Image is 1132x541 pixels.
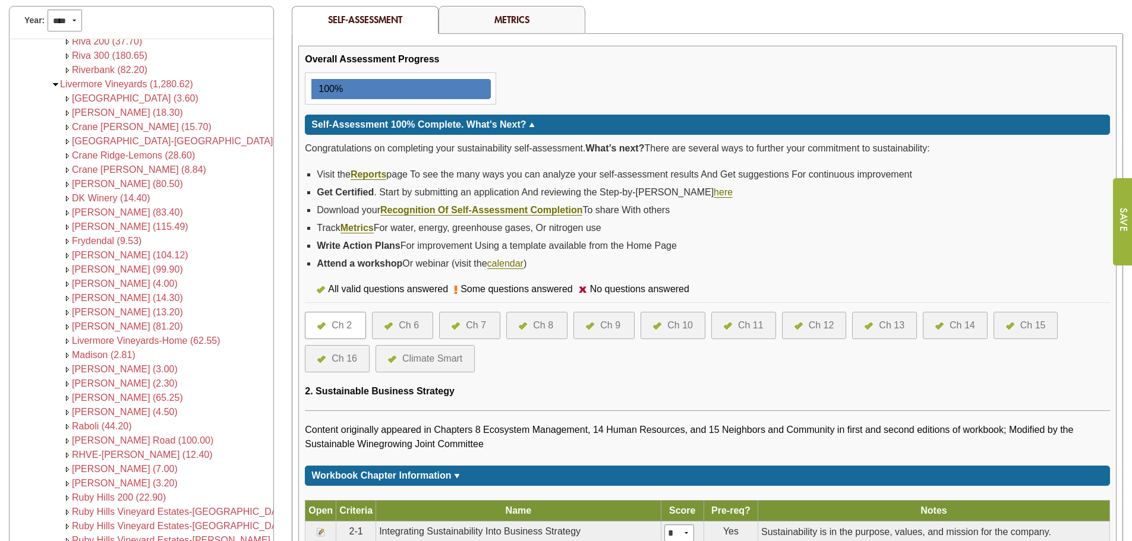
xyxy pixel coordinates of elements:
[305,141,1110,156] p: Congratulations on completing your sustainability self-assessment. There are several ways to furt...
[794,318,834,333] a: Ch 12
[72,435,213,445] a: [PERSON_NAME] Road (100.00)
[72,50,147,61] a: Riva 300 (180.65)
[72,421,132,431] a: Raboli (44.20)
[340,223,374,233] a: Metrics
[376,501,661,521] th: Name
[72,36,142,46] span: Riva 200 (37.70)
[1006,318,1046,333] a: Ch 15
[317,166,1110,184] li: Visit the page To see the many ways you can analyze your self-assessment results And Get suggesti...
[950,318,975,333] div: Ch 14
[388,356,396,363] img: icon-all-questions-answered.png
[72,236,141,246] a: Frydendal (9.53)
[317,219,1110,237] li: Track For water, energy, greenhouse gases, Or nitrogen use
[714,187,733,198] a: here
[332,318,352,333] div: Ch 2
[458,282,579,296] div: Some questions answered
[72,307,183,317] a: [PERSON_NAME] (13.20)
[487,258,524,269] a: calendar
[60,79,193,89] a: Livermore Vineyards (1,280.62)
[454,285,458,295] img: icon-some-questions-answered.png
[72,136,306,146] a: [GEOGRAPHIC_DATA]-[GEOGRAPHIC_DATA] (15.30)
[317,184,1110,201] li: . Start by submitting an application And reviewing the Step-by-[PERSON_NAME]
[72,279,178,289] a: [PERSON_NAME] (4.00)
[758,501,1110,521] th: Notes
[653,318,693,333] a: Ch 10
[519,322,527,330] img: icon-all-questions-answered.png
[311,119,526,129] span: Self-Assessment 100% Complete. What's Next?
[761,524,1106,540] p: Sustainability is in the purpose, values, and mission for the company.
[452,322,460,330] img: icon-all-questions-answered.png
[388,352,462,366] a: Climate Smart
[313,80,343,98] div: 100%
[794,322,803,330] img: icon-all-questions-answered.png
[305,425,1073,449] span: Content originally appeared in Chapters 8 Ecosystem Management, 14 Human Resources, and 15 Neighb...
[317,241,400,251] strong: Write Action Plans
[738,318,764,333] div: Ch 11
[529,123,535,127] img: sort_arrow_up.gif
[317,255,1110,273] li: Or webinar (visit the )
[72,150,195,160] a: Crane Ridge-Lemons (28.60)
[72,336,220,346] span: Livermore Vineyards-Home (62.55)
[351,169,386,180] a: Reports
[72,179,183,189] a: [PERSON_NAME] (80.50)
[380,205,582,216] a: Recognition Of Self-Assessment Completion
[317,237,1110,255] li: For improvement Using a template available from the Home Page
[24,14,45,27] span: Year:
[72,65,147,75] span: Riverbank (82.20)
[72,193,150,203] span: DK Winery (14.40)
[328,13,402,26] span: Self-Assessment
[519,318,555,333] a: Ch 8
[317,352,357,366] a: Ch 16
[466,318,486,333] div: Ch 7
[72,507,324,517] a: Ruby Hills Vineyard Estates-[GEOGRAPHIC_DATA] (15.40)
[809,318,834,333] div: Ch 12
[667,318,693,333] div: Ch 10
[72,93,198,103] span: [GEOGRAPHIC_DATA] (3.60)
[72,122,212,132] a: Crane [PERSON_NAME] (15.70)
[332,352,357,366] div: Ch 16
[72,264,183,274] a: [PERSON_NAME] (99.90)
[865,318,904,333] a: Ch 13
[72,164,206,175] a: Crane [PERSON_NAME] (8.84)
[72,364,178,374] a: [PERSON_NAME] (3.00)
[305,115,1110,135] div: Click for more or less content
[402,352,462,366] div: Climate Smart
[380,205,582,215] strong: Recognition Of Self-Assessment Completion
[72,222,188,232] a: [PERSON_NAME] (115.49)
[72,293,183,303] span: [PERSON_NAME] (14.30)
[399,318,419,333] div: Ch 6
[72,393,183,403] a: [PERSON_NAME] (65.25)
[317,201,1110,219] li: Download your To share With others
[452,318,488,333] a: Ch 7
[72,250,188,260] a: [PERSON_NAME] (104.12)
[384,322,393,330] img: icon-all-questions-answered.png
[72,378,178,388] a: [PERSON_NAME] (2.30)
[72,350,135,360] a: Madison (2.81)
[325,282,454,296] div: All valid questions answered
[72,492,166,502] a: Ruby Hills 200 (22.90)
[311,470,451,480] span: Workbook Chapter Information
[317,322,326,330] img: icon-all-questions-answered.png
[1006,322,1014,330] img: icon-all-questions-answered.png
[494,13,529,26] a: Metrics
[1112,178,1132,265] input: Submit
[72,464,178,474] a: [PERSON_NAME] (7.00)
[533,318,553,333] div: Ch 8
[72,478,178,488] span: [PERSON_NAME] (3.20)
[317,258,402,268] strong: Attend a workshop
[72,450,213,460] a: RHVE-[PERSON_NAME] (12.40)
